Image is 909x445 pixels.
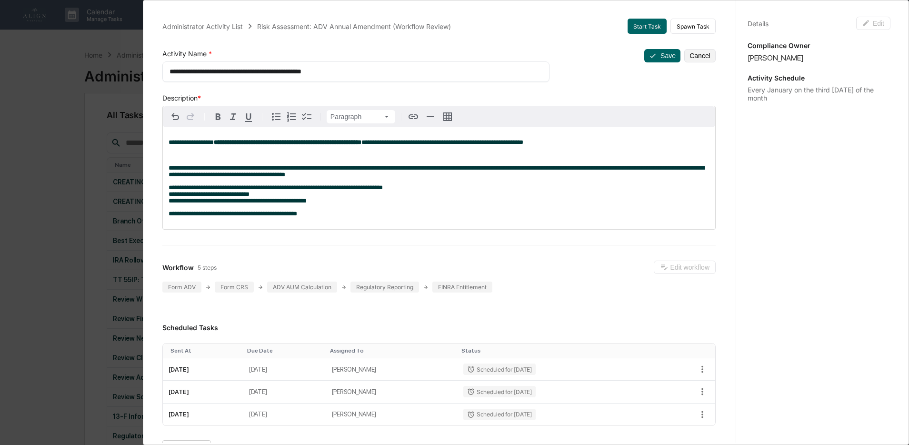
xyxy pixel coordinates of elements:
div: Risk Assessment: ADV Annual Amendment (Workflow Review) [257,22,451,30]
button: Italic [226,109,241,124]
p: Compliance Owner [748,41,890,50]
div: Scheduled for [DATE] [463,386,536,397]
div: Toggle SortBy [170,347,240,354]
div: Scheduled for [DATE] [463,409,536,420]
button: Start Task [628,19,667,34]
button: Bold [210,109,226,124]
button: Edit workflow [654,261,716,274]
div: Every January on the third [DATE] of the month [748,86,890,102]
div: FINRA Entitlement [432,282,492,293]
td: [PERSON_NAME] [326,404,458,425]
div: Form ADV [162,282,201,293]
td: [PERSON_NAME] [326,381,458,403]
td: [PERSON_NAME] [326,358,458,381]
span: Activity Name [162,50,209,58]
td: [DATE] [243,381,326,403]
button: Underline [241,109,256,124]
div: Toggle SortBy [247,347,322,354]
span: Description [162,94,198,102]
button: Cancel [684,49,716,62]
div: Regulatory Reporting [350,282,419,293]
button: Spawn Task [670,19,716,34]
span: Workflow [162,263,194,272]
td: [DATE] [243,404,326,425]
div: Form CRS [215,282,254,293]
div: Toggle SortBy [461,347,651,354]
button: Save [644,49,680,62]
td: [DATE] [163,358,243,381]
div: Administrator Activity List [162,22,243,30]
div: [PERSON_NAME] [748,53,890,62]
button: Undo ⌘Z [168,109,183,124]
button: Block type [327,110,395,123]
div: Scheduled for [DATE] [463,364,536,375]
button: Edit [856,17,890,30]
p: Activity Schedule [748,74,890,82]
span: 5 steps [198,264,217,271]
div: Details [748,20,769,28]
h3: Scheduled Tasks [162,324,716,332]
td: [DATE] [163,404,243,425]
div: ADV AUM Calculation [267,282,337,293]
div: Toggle SortBy [330,347,454,354]
iframe: Open customer support [879,414,904,439]
td: [DATE] [163,381,243,403]
td: [DATE] [243,358,326,381]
